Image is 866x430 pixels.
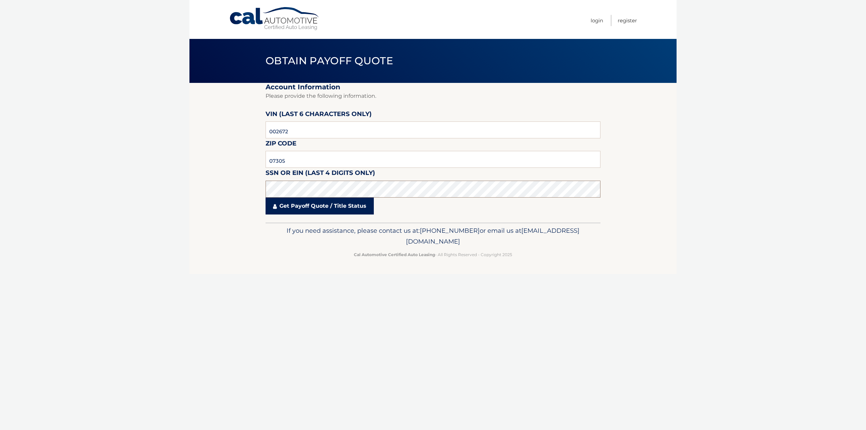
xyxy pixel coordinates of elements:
[266,109,372,121] label: VIN (last 6 characters only)
[420,227,480,234] span: [PHONE_NUMBER]
[354,252,435,257] strong: Cal Automotive Certified Auto Leasing
[266,83,600,91] h2: Account Information
[618,15,637,26] a: Register
[270,225,596,247] p: If you need assistance, please contact us at: or email us at
[270,251,596,258] p: - All Rights Reserved - Copyright 2025
[266,168,375,180] label: SSN or EIN (last 4 digits only)
[266,138,296,151] label: Zip Code
[266,198,374,214] a: Get Payoff Quote / Title Status
[229,7,320,31] a: Cal Automotive
[591,15,603,26] a: Login
[266,91,600,101] p: Please provide the following information.
[266,54,393,67] span: Obtain Payoff Quote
